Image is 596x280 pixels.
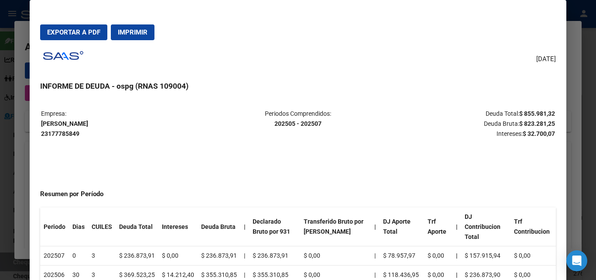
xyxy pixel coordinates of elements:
[249,207,300,246] th: Declarado Bruto por 931
[88,246,116,266] td: 3
[536,54,556,64] span: [DATE]
[384,109,555,138] p: Deuda Total: Deuda Bruta: Intereses:
[452,207,461,246] th: |
[566,250,587,271] div: Open Intercom Messenger
[41,120,88,137] strong: [PERSON_NAME] 23177785849
[47,28,100,36] span: Exportar a PDF
[40,207,69,246] th: Periodo
[198,207,240,246] th: Deuda Bruta
[452,246,461,266] th: |
[300,246,370,266] td: $ 0,00
[69,246,88,266] td: 0
[116,207,158,246] th: Deuda Total
[523,130,555,137] strong: $ 32.700,07
[240,246,249,266] td: |
[158,207,198,246] th: Intereses
[40,80,555,92] h3: INFORME DE DEUDA - ospg (RNAS 109004)
[116,246,158,266] td: $ 236.873,91
[212,109,383,129] p: Periodos Comprendidos:
[40,246,69,266] td: 202507
[158,246,198,266] td: $ 0,00
[111,24,154,40] button: Imprimir
[69,207,88,246] th: Dias
[380,207,425,246] th: DJ Aporte Total
[424,207,452,246] th: Trf Aporte
[118,28,147,36] span: Imprimir
[300,207,370,246] th: Transferido Bruto por [PERSON_NAME]
[519,110,555,117] strong: $ 855.981,32
[274,120,322,127] strong: 202505 - 202507
[461,246,510,266] td: $ 157.915,94
[198,246,240,266] td: $ 236.873,91
[40,189,555,199] h4: Resumen por Período
[380,246,425,266] td: $ 78.957,97
[461,207,510,246] th: DJ Contribucion Total
[240,207,249,246] th: |
[424,246,452,266] td: $ 0,00
[371,246,380,266] td: |
[41,109,212,138] p: Empresa:
[510,207,556,246] th: Trf Contribucion
[510,246,556,266] td: $ 0,00
[40,24,107,40] button: Exportar a PDF
[371,207,380,246] th: |
[88,207,116,246] th: CUILES
[249,246,300,266] td: $ 236.873,91
[519,120,555,127] strong: $ 823.281,25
